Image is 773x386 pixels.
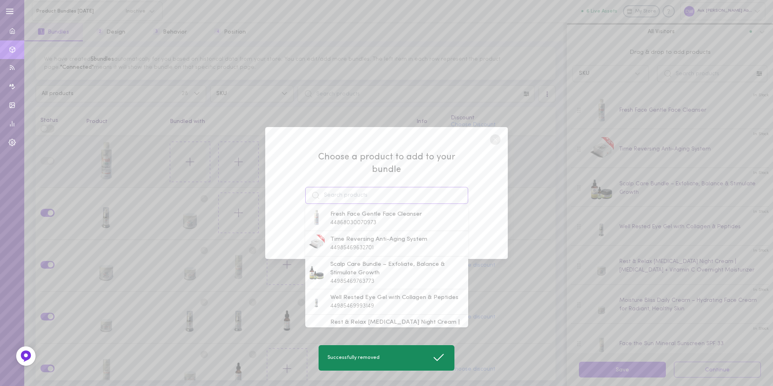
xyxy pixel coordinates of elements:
[330,293,458,302] span: Well Rested Eye Gel with Collagen & Peptides
[330,260,465,278] span: Scalp Care Bundle – Exfoliate, Balance & Stimulate Growth
[330,318,465,344] span: Rest & Relax [MEDICAL_DATA] Night Cream | [MEDICAL_DATA] + Vitamin C Overnight Moisturizer
[20,350,32,362] img: Feedback Button
[305,187,468,204] input: Search products
[330,245,374,251] span: 44985469632701
[327,354,380,361] span: Successfully removed
[330,210,422,219] span: Fresh Face Gentle Face Cleanser
[330,278,374,284] span: 44985469763773
[305,151,468,176] span: Choose a product to add to your bundle
[330,235,427,244] span: Time Reversing Anti-Aging System
[330,303,374,309] span: 44985469993149
[330,220,376,226] span: 44868030070973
